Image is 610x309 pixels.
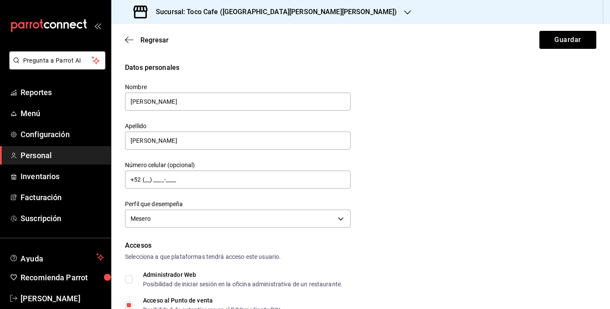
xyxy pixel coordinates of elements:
span: Pregunta a Parrot AI [23,56,92,65]
span: Personal [21,150,104,161]
div: Acceso al Punto de venta [143,297,283,303]
div: Posibilidad de iniciar sesión en la oficina administrativa de un restaurante. [143,281,342,287]
span: Suscripción [21,213,104,224]
div: Selecciona a que plataformas tendrá acceso este usuario. [125,252,596,261]
div: Mesero [125,210,351,228]
span: Menú [21,108,104,119]
label: Nombre [125,84,351,90]
span: Regresar [140,36,169,44]
label: Perfil que desempeña [125,201,351,207]
div: Accesos [125,240,596,251]
label: Apellido [125,123,351,129]
a: Pregunta a Parrot AI [6,62,105,71]
span: Facturación [21,192,104,203]
label: Número celular (opcional) [125,162,351,168]
button: Guardar [539,31,596,49]
span: Configuración [21,129,104,140]
span: Ayuda [21,252,93,262]
div: Datos personales [125,63,596,73]
span: Inventarios [21,171,104,182]
h3: Sucursal: Toco Cafe ([GEOGRAPHIC_DATA][PERSON_NAME][PERSON_NAME]) [149,7,397,17]
button: Pregunta a Parrot AI [9,51,105,69]
button: Regresar [125,36,169,44]
span: [PERSON_NAME] [21,293,104,304]
span: Reportes [21,87,104,98]
div: Administrador Web [143,272,342,278]
button: open_drawer_menu [94,22,101,29]
span: Recomienda Parrot [21,272,104,283]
